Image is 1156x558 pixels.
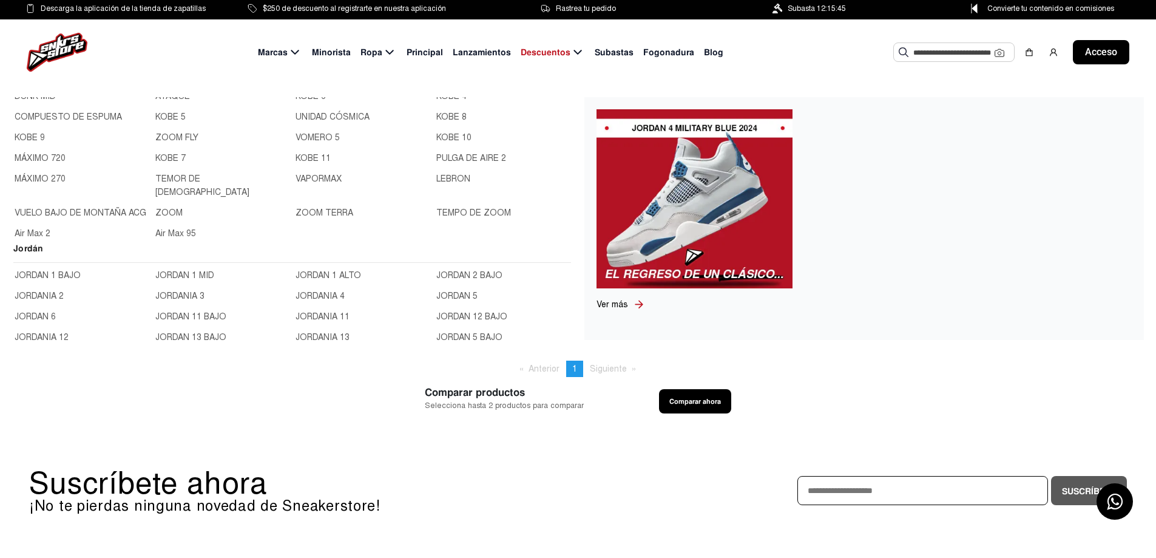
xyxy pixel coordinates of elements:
font: Principal [407,47,443,58]
font: Minorista [312,47,351,58]
span: 1 [572,364,577,374]
font: TEMOR DE [DEMOGRAPHIC_DATA] [155,174,249,197]
font: COMPUESTO DE ESPUMA [15,112,122,122]
font: JORDAN 1 BAJO [15,270,81,281]
a: ZOOM TERRA [296,206,429,220]
font: Subasta 12:15:45 [788,4,846,13]
font: VAPORMAX [296,174,342,184]
a: JORDANIA 13 [296,331,429,344]
font: Air Max 2 [15,228,50,239]
font: VUELO BAJO DE MONTAÑA ACG [15,208,146,218]
button: Comparar ahora [659,389,731,413]
font: Descarga la aplicación de la tienda de zapatillas [41,4,206,13]
a: JORDANIA 4 [296,290,429,303]
font: JORDANIA 3 [155,291,204,301]
font: KOBE 8 [436,112,467,122]
font: Rastrea tu pedido [556,4,616,13]
font: Descuentos [521,47,570,58]
font: UNIDAD CÓSMICA [296,112,370,122]
font: Anterior [529,364,559,374]
font: ZOOM TERRA [296,208,353,218]
font: PULGA DE AIRE 2 [436,153,506,163]
font: Blog [704,47,723,58]
a: ZOOM [155,206,289,220]
a: LEBRON [436,172,570,199]
font: Selecciona hasta 2 productos para comparar [425,401,584,410]
a: JORDAN 6 [15,310,148,324]
font: ¡No te pierdas ninguna novedad de Sneakerstore! [29,497,380,515]
img: Cámara [995,48,1004,58]
font: LEBRON [436,174,470,184]
font: KOBE 5 [155,112,186,122]
font: MÁXIMO 270 [15,174,66,184]
font: KOBE 11 [296,153,331,163]
a: MÁXIMO 270 [15,172,148,199]
a: KOBE 8 [436,111,570,124]
a: ZOOM FLY [155,131,289,145]
a: JORDANIA 12 [15,331,148,344]
font: ZOOM FLY [155,132,198,143]
font: JORDAN 13 BAJO [155,332,226,342]
a: TEMPO DE ZOOM [436,206,570,220]
font: $250 de descuento al registrarte en nuestra aplicación [263,4,446,13]
font: Comparar productos [425,386,525,399]
a: JORDANIA 3 [155,290,289,303]
a: VUELO BAJO DE MONTAÑA ACG [15,206,148,220]
a: TEMOR DE [DEMOGRAPHIC_DATA] [155,172,289,199]
font: ZOOM [155,208,183,218]
a: KOBE 11 [296,152,429,165]
font: Jordán [13,243,44,254]
font: Convierte tu contenido en comisiones [987,4,1114,13]
a: COMPUESTO DE ESPUMA [15,111,148,124]
a: Ver más [597,298,633,311]
a: Air Max 2 [15,227,148,240]
a: JORDAN 12 BAJO [436,310,570,324]
font: JORDANIA 11 [296,311,350,322]
font: Air Max 95 [155,228,196,239]
a: JORDAN 5 BAJO [436,331,570,344]
font: JORDAN 5 BAJO [436,332,502,342]
font: JORDANIA 13 [296,332,350,342]
a: Air Max 95 [155,227,289,240]
font: JORDANIA 4 [296,291,345,301]
font: Lanzamientos [453,47,511,58]
a: KOBE 9 [15,131,148,145]
font: Acceso [1085,46,1117,58]
font: Suscríbete ahora [29,464,268,502]
font: TEMPO DE ZOOM [436,208,511,218]
a: JORDAN 1 ALTO [296,269,429,282]
img: Buscar [899,47,908,57]
a: JORDAN 13 BAJO [155,331,289,344]
a: VAPORMAX [296,172,429,199]
a: JORDAN 11 BAJO [155,310,289,324]
font: JORDANIA 12 [15,332,69,342]
img: usuario [1049,47,1058,57]
button: Suscríbete [1051,476,1127,505]
a: MÁXIMO 720 [15,152,148,165]
font: JORDAN 1 MID [155,270,214,281]
a: KOBE 10 [436,131,570,145]
font: Comparar ahora [669,397,721,406]
font: JORDAN 6 [15,311,56,322]
font: Ropa [360,47,382,58]
a: JORDANIA 11 [296,310,429,324]
font: KOBE 9 [15,132,45,143]
a: JORDAN 5 [436,290,570,303]
ul: Paginación [513,361,643,377]
font: JORDANIA 2 [15,291,64,301]
font: JORDAN 2 BAJO [436,270,502,281]
a: JORDAN 1 BAJO [15,269,148,282]
font: VOMERO 5 [296,132,340,143]
img: logo [27,33,87,72]
font: KOBE 10 [436,132,472,143]
font: JORDAN 12 BAJO [436,311,507,322]
font: Fogonadura [643,47,694,58]
font: MÁXIMO 720 [15,153,66,163]
font: KOBE 7 [155,153,186,163]
a: KOBE 7 [155,152,289,165]
img: compras [1024,47,1034,57]
a: JORDAN 1 MID [155,269,289,282]
img: Icono de punto de control [967,4,982,13]
font: JORDAN 11 BAJO [155,311,226,322]
font: Ver más [597,299,628,310]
